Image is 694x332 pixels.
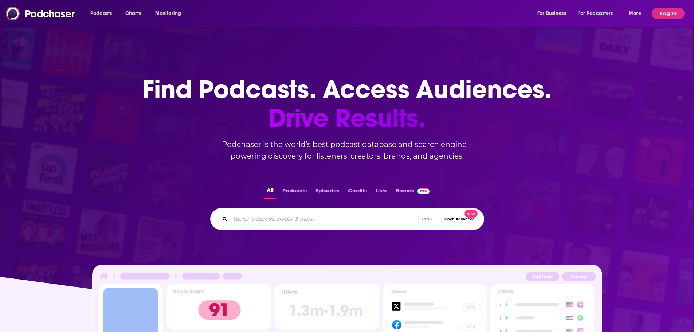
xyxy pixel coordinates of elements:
[417,188,430,194] img: Podchaser Pro
[444,217,475,221] span: Open Advanced
[532,8,575,19] button: open menu
[418,214,435,224] span: Ctrl K
[346,185,369,199] button: Credits
[573,8,624,19] button: open menu
[652,8,685,19] button: Log In
[6,7,76,20] img: Podchaser - Follow, Share and Rate Podcasts
[373,185,389,199] button: Lists
[99,271,596,284] img: Podcast Insights Header
[155,8,181,19] span: Monitoring
[578,8,613,19] span: For Podcasters
[121,8,145,19] a: Charts
[230,213,418,225] input: Search podcasts, credits, & more...
[274,284,380,330] img: Podcast Insights Listens
[125,8,141,19] span: Charts
[85,8,121,19] button: open menu
[142,104,552,133] span: Drive Results.
[142,75,552,133] h1: Find Podcasts. Access Audiences.
[280,185,309,199] button: Podcasts
[624,8,650,19] button: open menu
[166,284,271,330] img: Podcast Insights Power score
[396,185,430,199] a: BrandsPodchaser Pro
[537,8,566,19] span: For Business
[629,8,641,19] span: More
[90,8,112,19] span: Podcasts
[464,210,478,218] span: New
[150,8,191,19] button: open menu
[264,185,276,199] button: All
[313,185,341,199] button: Episodes
[210,208,484,230] div: Search podcasts, credits, & more...
[201,138,493,162] h2: Podchaser is the world’s best podcast database and search engine – powering discovery for listene...
[441,215,478,223] button: Open AdvancedNew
